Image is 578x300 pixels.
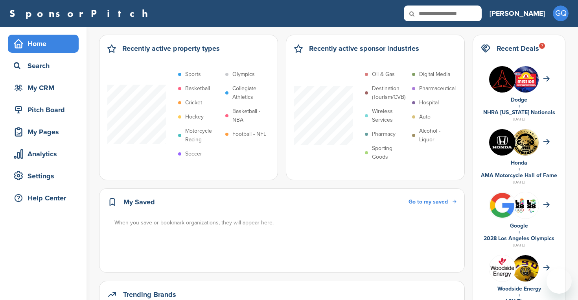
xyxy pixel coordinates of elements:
[185,113,204,121] p: Hockey
[8,167,79,185] a: Settings
[518,166,521,172] a: +
[8,79,79,97] a: My CRM
[512,129,539,156] img: Amahof logo 205px
[372,144,408,161] p: Sporting Goods
[510,222,528,229] a: Google
[419,70,450,79] p: Digital Media
[232,70,255,79] p: Olympics
[497,43,539,54] h2: Recent Deals
[8,35,79,53] a: Home
[512,66,539,93] img: M9wsx ug 400x400
[518,292,521,298] a: +
[490,8,545,19] h3: [PERSON_NAME]
[372,70,395,79] p: Oil & Gas
[489,192,515,219] img: Bwupxdxo 400x400
[122,43,220,54] h2: Recently active property types
[419,84,456,93] p: Pharmaceutical
[12,191,79,205] div: Help Center
[12,103,79,117] div: Pitch Board
[372,107,408,124] p: Wireless Services
[8,101,79,119] a: Pitch Board
[185,98,202,107] p: Cricket
[419,127,455,144] p: Alcohol - Liquor
[372,130,396,139] p: Pharmacy
[409,198,448,205] span: Go to my saved
[512,192,539,219] img: Csrq75nh 400x400
[483,109,555,116] a: NHRA [US_STATE] Nationals
[232,107,269,124] p: Basketball - NBA
[12,125,79,139] div: My Pages
[484,235,554,242] a: 2028 Los Angeles Olympics
[309,43,419,54] h2: Recently active sponsor industries
[419,98,439,107] p: Hospital
[185,70,201,79] p: Sports
[490,5,545,22] a: [PERSON_NAME]
[512,255,539,281] img: 1a 93ble 400x400
[8,123,79,141] a: My Pages
[481,242,557,249] div: [DATE]
[12,147,79,161] div: Analytics
[185,84,210,93] p: Basketball
[419,113,431,121] p: Auto
[511,96,527,103] a: Dodge
[232,130,266,139] p: Football - NFL
[8,189,79,207] a: Help Center
[481,172,557,179] a: AMA Motorcycle Hall of Fame
[8,145,79,163] a: Analytics
[372,84,408,102] p: Destination (Tourism/CVB)
[12,37,79,51] div: Home
[497,285,541,292] a: Woodside Energy
[518,229,521,235] a: +
[511,159,527,166] a: Honda
[12,81,79,95] div: My CRM
[539,43,545,49] div: 7
[481,116,557,123] div: [DATE]
[123,289,176,300] h2: Trending Brands
[8,57,79,75] a: Search
[547,269,572,294] iframe: Pulsante per aprire la finestra di messaggistica
[114,219,457,227] div: When you save or bookmark organizations, they will appear here.
[185,127,221,144] p: Motorcycle Racing
[123,196,155,207] h2: My Saved
[489,255,515,281] img: Ocijbudy 400x400
[489,129,515,156] img: Kln5su0v 400x400
[481,179,557,186] div: [DATE]
[553,6,569,21] span: GQ
[12,59,79,73] div: Search
[185,150,202,158] p: Soccer
[409,198,457,206] a: Go to my saved
[9,8,153,19] a: SponsorPitch
[489,66,515,93] img: Sorjwztk 400x400
[518,103,521,109] a: +
[12,169,79,183] div: Settings
[232,84,269,102] p: Collegiate Athletics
